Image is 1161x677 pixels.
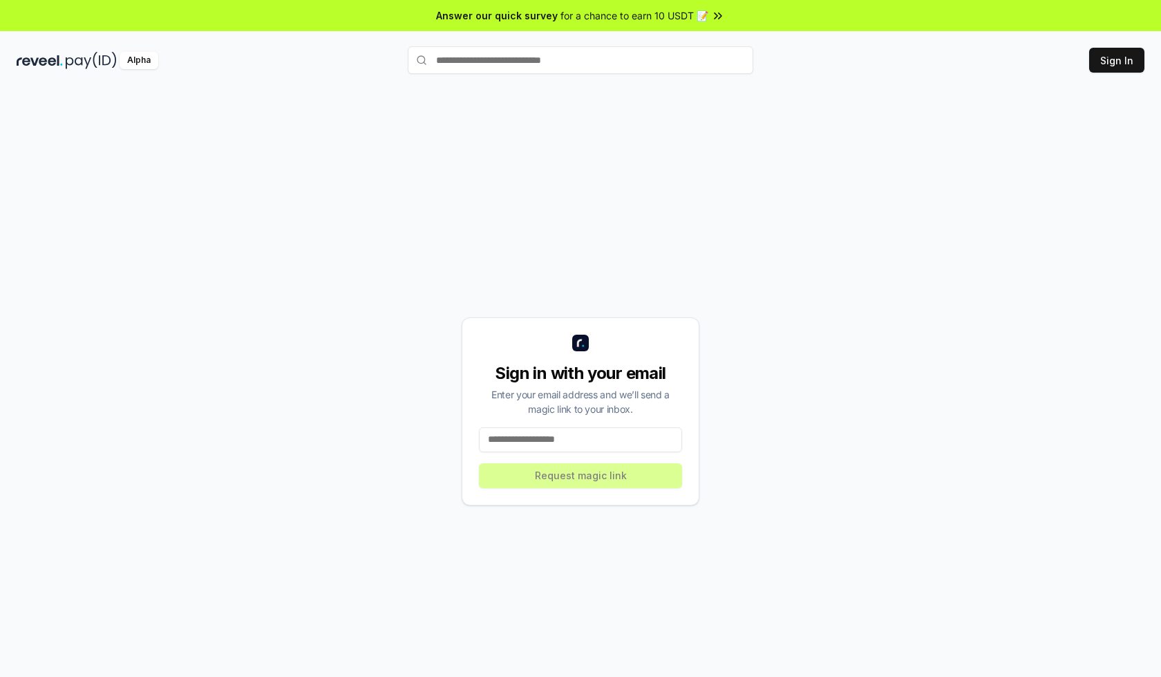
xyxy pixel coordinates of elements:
[66,52,117,69] img: pay_id
[479,387,682,416] div: Enter your email address and we’ll send a magic link to your inbox.
[560,8,708,23] span: for a chance to earn 10 USDT 📝
[1089,48,1144,73] button: Sign In
[17,52,63,69] img: reveel_dark
[436,8,558,23] span: Answer our quick survey
[572,335,589,351] img: logo_small
[479,362,682,384] div: Sign in with your email
[120,52,158,69] div: Alpha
